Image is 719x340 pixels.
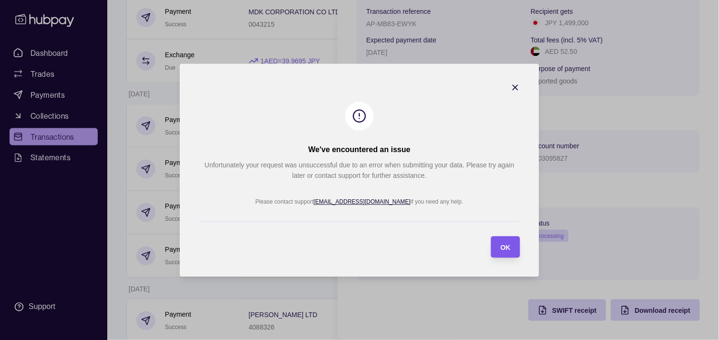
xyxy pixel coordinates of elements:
[314,198,411,205] a: [EMAIL_ADDRESS][DOMAIN_NAME]
[491,236,520,258] button: OK
[308,144,411,155] h2: We've encountered an issue
[501,244,511,251] span: OK
[199,160,520,181] p: Unfortunately your request was unsuccessful due to an error when submitting your data. Please try...
[256,198,463,205] p: Please contact support if you need any help.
